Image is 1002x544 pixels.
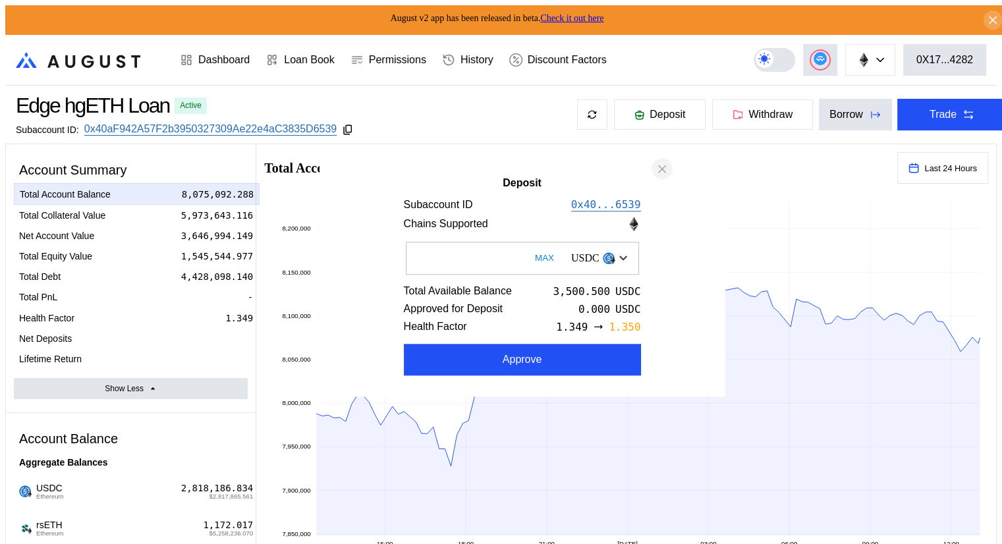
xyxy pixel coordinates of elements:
span: Withdraw [748,109,793,121]
img: svg+xml,%3c [609,256,617,264]
span: $2,817,865.561 [209,493,254,500]
div: 0.000 [578,303,610,315]
span: August v2 app has been released in beta. [391,13,604,23]
img: chain logo [856,53,871,67]
div: - [248,333,253,344]
span: Last 24 Hours [924,163,977,173]
img: chain logo [626,217,641,231]
div: Lifetime Return [19,353,82,365]
div: 3,500.500 [553,285,610,298]
text: 7,950,000 [283,443,312,450]
div: Total Collateral Value [19,209,105,221]
img: open token selector [619,255,627,261]
div: 1,172.017 [203,520,253,531]
span: USDC [31,483,64,500]
div: Subaccount ID: [16,124,79,135]
div: 1.349 [225,312,253,324]
div: Discount Factors [528,54,607,66]
a: 0x40...6539 [571,198,641,211]
div: Account Summary [14,157,248,183]
div: 3,646,994.149 [181,230,254,242]
div: Account Balance [14,426,248,452]
div: USDC [571,252,599,264]
div: Chains Supported [404,218,488,230]
div: Open menu for selecting token for payment [565,247,634,269]
div: 2,818,186.834 [181,483,254,494]
span: 1.349 [556,321,588,333]
div: 8,075,092.288 [182,188,254,200]
div: Total Account Balance [20,188,111,200]
div: Net Deposits [19,333,72,344]
span: 1.350 [609,321,640,333]
h2: Total Account Balance [264,161,887,175]
div: Total PnL [19,291,57,303]
div: Health Factor [19,312,74,324]
text: 8,150,000 [283,268,312,275]
button: close modal [652,158,673,179]
div: Active [180,101,202,110]
span: Deposit [650,109,685,121]
button: MAX [531,243,558,273]
div: 1,545,544.977 [181,250,254,262]
img: svg+xml,%3c [26,491,33,497]
div: Total Equity Value [19,250,92,262]
span: rsETH [31,520,64,537]
h2: Deposit [341,178,704,190]
button: Approve [404,344,641,375]
text: 8,000,000 [283,399,312,406]
text: 7,850,000 [283,530,312,537]
div: Show Less [105,384,144,393]
text: 8,200,000 [283,225,312,232]
span: Ethereum [36,530,64,537]
div: - [248,353,253,365]
div: Trade [930,109,957,121]
div: Total Debt [19,271,61,283]
div: Health Factor [404,321,467,333]
div: Edge hgETH Loan [16,94,169,118]
div: 5,973,643.116 [181,209,254,221]
div: Total Available Balance [404,285,512,297]
div: Net Account Value [19,230,94,242]
img: svg+xml,%3c [26,528,33,534]
img: usdc.png [603,252,615,264]
div: Aggregate Balances [14,452,248,473]
span: $5,258,236.070 [209,530,254,537]
div: Dashboard [198,54,250,66]
div: Borrow [829,109,863,121]
div: 0X17...4282 [916,54,973,66]
div: Permissions [369,54,426,66]
span: Ethereum [36,493,64,500]
div: Subaccount ID [404,199,473,211]
img: usdc.png [19,485,31,497]
div: History [460,54,493,66]
div: 4,428,098.140 [181,271,254,283]
a: 0x40aF942A57F2b3950327309Ae22e4aC3835D6539 [84,123,337,136]
div: USDC [615,303,641,315]
div: USDC [615,285,641,298]
img: Icon___Dark.png [19,522,31,534]
text: 8,050,000 [283,356,312,363]
div: Approved for Deposit [404,303,503,315]
div: Loan Book [284,54,335,66]
text: 7,900,000 [283,487,312,494]
a: Check it out here [540,13,603,23]
text: 8,100,000 [283,312,312,319]
div: - [248,291,253,303]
